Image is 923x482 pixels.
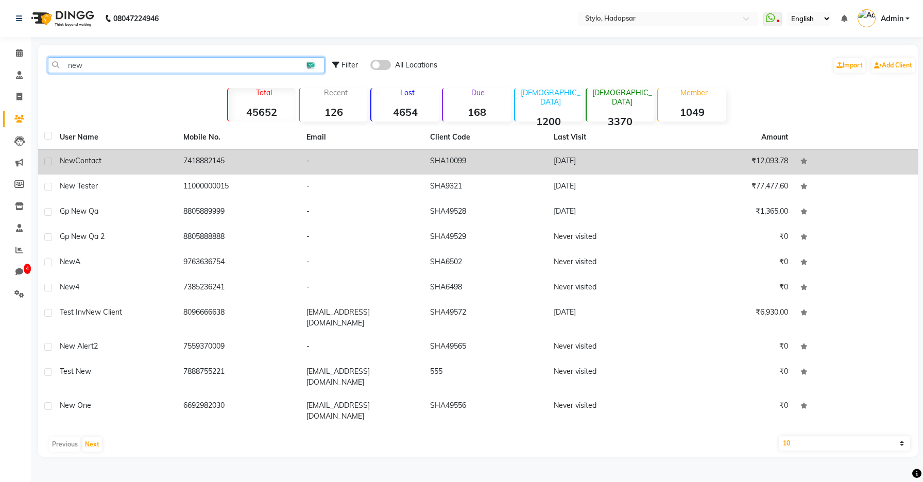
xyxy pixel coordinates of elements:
p: Recent [304,88,367,97]
th: Mobile No. [177,126,301,149]
span: All Locations [395,60,437,71]
td: [EMAIL_ADDRESS][DOMAIN_NAME] [300,394,424,428]
td: [DATE] [548,301,671,335]
td: 555 [424,360,548,394]
td: 7888755221 [177,360,301,394]
th: Amount [755,126,794,149]
span: New One [60,401,91,410]
strong: 126 [300,106,367,118]
td: ₹0 [671,394,795,428]
span: New Client [86,307,122,317]
a: Import [834,58,865,73]
td: 8805888888 [177,225,301,250]
td: SHA6502 [424,250,548,276]
img: logo [26,4,97,33]
td: [EMAIL_ADDRESS][DOMAIN_NAME] [300,360,424,394]
td: - [300,335,424,360]
td: [DATE] [548,175,671,200]
td: - [300,225,424,250]
strong: 3370 [587,115,654,128]
strong: 1200 [515,115,583,128]
td: 7418882145 [177,149,301,175]
td: SHA49565 [424,335,548,360]
td: Never visited [548,360,671,394]
b: 08047224946 [113,4,159,33]
strong: 45652 [228,106,296,118]
p: Total [232,88,296,97]
a: 4 [3,264,28,281]
p: Member [662,88,726,97]
span: Admin [881,13,903,24]
span: A [75,257,80,266]
td: ₹0 [671,335,795,360]
th: User Name [54,126,177,149]
span: 2 [94,341,98,351]
span: Filter [341,60,358,70]
td: Never visited [548,276,671,301]
span: gp new qa 2 [60,232,105,241]
td: - [300,200,424,225]
td: [DATE] [548,149,671,175]
td: SHA49529 [424,225,548,250]
td: 9763636754 [177,250,301,276]
span: Test Inv [60,307,86,317]
td: ₹1,365.00 [671,200,795,225]
span: 4 [24,264,31,274]
td: ₹0 [671,276,795,301]
p: [DEMOGRAPHIC_DATA] [519,88,583,107]
td: SHA49572 [424,301,548,335]
th: Last Visit [548,126,671,149]
td: SHA49556 [424,394,548,428]
td: ₹0 [671,225,795,250]
td: - [300,175,424,200]
td: ₹12,093.78 [671,149,795,175]
td: Never visited [548,250,671,276]
td: 6692982030 [177,394,301,428]
td: - [300,250,424,276]
td: [EMAIL_ADDRESS][DOMAIN_NAME] [300,301,424,335]
td: - [300,276,424,301]
td: 8805889999 [177,200,301,225]
button: Next [82,437,102,452]
a: Add Client [871,58,915,73]
span: Test New [60,367,91,376]
span: Contact [75,156,101,165]
p: Due [445,88,510,97]
p: Lost [375,88,439,97]
td: 7385236241 [177,276,301,301]
span: 4 [75,282,79,291]
td: SHA9321 [424,175,548,200]
input: Search by Name/Mobile/Email/Code [48,57,324,73]
td: ₹0 [671,360,795,394]
td: Never visited [548,335,671,360]
span: New Alert [60,341,94,351]
span: New [60,282,75,291]
td: 11000000015 [177,175,301,200]
img: Admin [858,9,876,27]
td: 7559370009 [177,335,301,360]
span: New Tester [60,181,98,191]
p: [DEMOGRAPHIC_DATA] [591,88,654,107]
strong: 1049 [658,106,726,118]
td: SHA49528 [424,200,548,225]
span: New [60,257,75,266]
strong: 4654 [371,106,439,118]
td: ₹77,477.60 [671,175,795,200]
td: 8096666638 [177,301,301,335]
strong: 168 [443,106,510,118]
span: gp new qa [60,206,98,216]
td: [DATE] [548,200,671,225]
td: SHA6498 [424,276,548,301]
span: New [60,156,75,165]
td: Never visited [548,225,671,250]
th: Client Code [424,126,548,149]
th: Email [300,126,424,149]
td: - [300,149,424,175]
td: ₹0 [671,250,795,276]
td: ₹6,930.00 [671,301,795,335]
td: SHA10099 [424,149,548,175]
td: Never visited [548,394,671,428]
